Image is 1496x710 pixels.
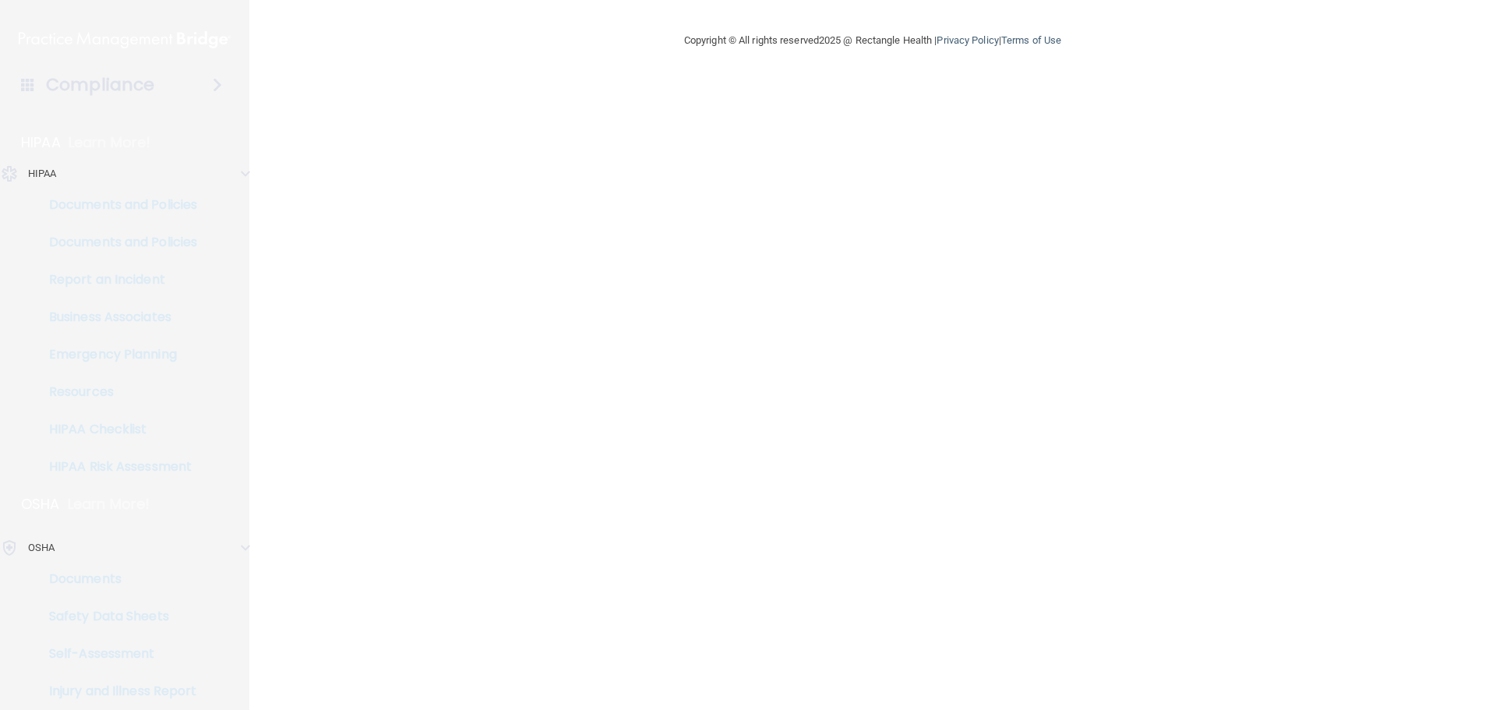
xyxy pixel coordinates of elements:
p: Documents and Policies [10,235,223,250]
p: Resources [10,384,223,400]
p: HIPAA Checklist [10,422,223,437]
p: Documents [10,571,223,587]
p: Injury and Illness Report [10,684,223,699]
p: HIPAA [21,133,61,152]
p: Safety Data Sheets [10,609,223,624]
div: Copyright © All rights reserved 2025 @ Rectangle Health | | [588,16,1157,65]
p: Emergency Planning [10,347,223,362]
p: Business Associates [10,309,223,325]
a: Privacy Policy [937,34,998,46]
img: PMB logo [19,24,231,55]
a: Terms of Use [1001,34,1061,46]
p: OSHA [28,539,55,557]
p: Learn More! [68,495,150,514]
h4: Compliance [46,74,154,96]
p: Self-Assessment [10,646,223,662]
p: HIPAA [28,164,57,183]
p: Learn More! [69,133,151,152]
p: Report an Incident [10,272,223,288]
p: OSHA [21,495,60,514]
p: Documents and Policies [10,197,223,213]
p: HIPAA Risk Assessment [10,459,223,475]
